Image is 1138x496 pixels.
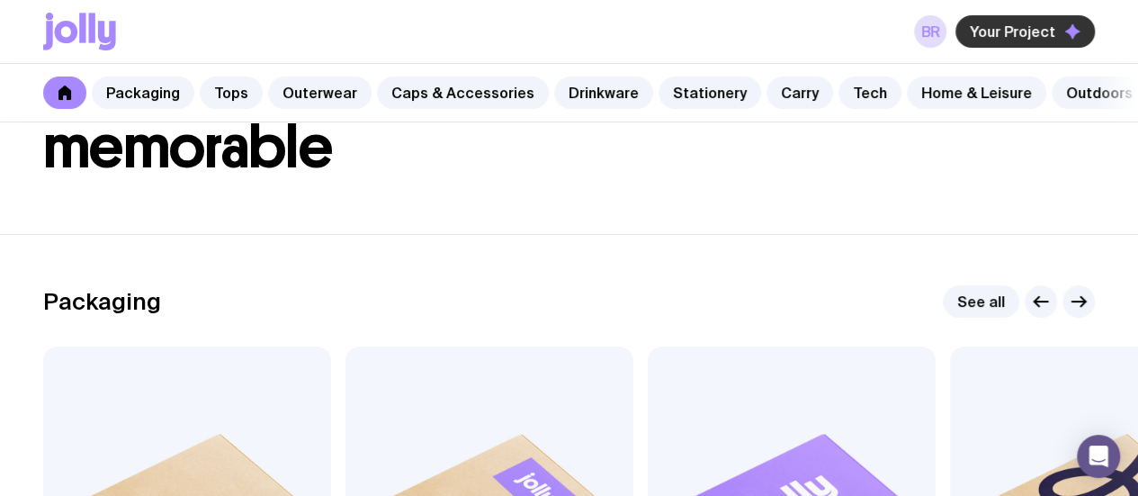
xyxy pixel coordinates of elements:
[268,77,372,109] a: Outerwear
[554,77,653,109] a: Drinkware
[92,77,194,109] a: Packaging
[838,77,901,109] a: Tech
[914,15,946,48] a: BR
[955,15,1095,48] button: Your Project
[943,285,1019,318] a: See all
[43,288,161,315] h2: Packaging
[970,23,1055,41] span: Your Project
[907,77,1046,109] a: Home & Leisure
[659,77,761,109] a: Stationery
[377,77,549,109] a: Caps & Accessories
[1077,435,1120,478] div: Open Intercom Messenger
[200,77,263,109] a: Tops
[766,77,833,109] a: Carry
